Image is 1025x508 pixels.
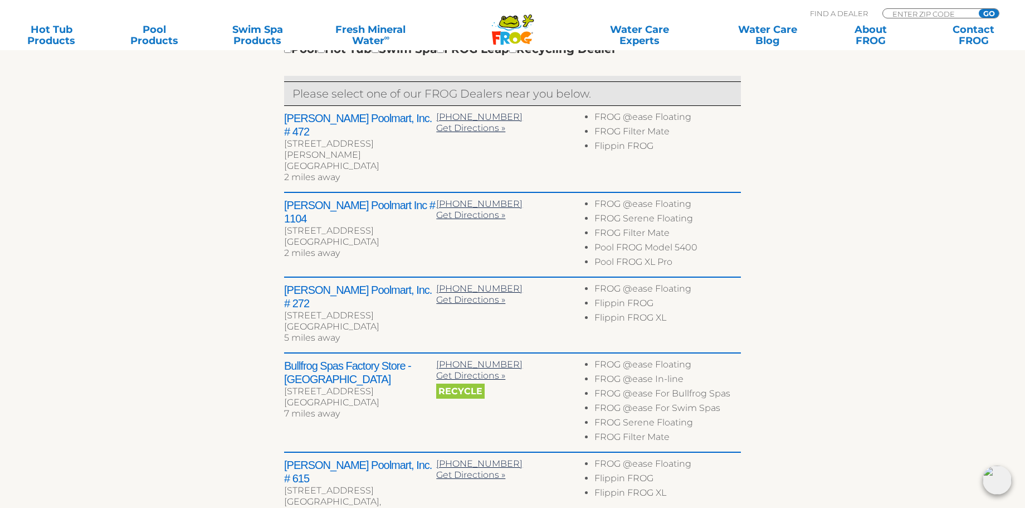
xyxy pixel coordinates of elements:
div: [GEOGRAPHIC_DATA] [284,236,436,248]
a: [PHONE_NUMBER] [436,458,523,469]
li: FROG Filter Mate [594,228,741,242]
a: ContactFROG [934,24,1014,46]
a: Swim SpaProducts [217,24,297,46]
h2: [PERSON_NAME] Poolmart, Inc. # 272 [284,283,436,310]
a: Get Directions » [436,210,505,220]
li: FROG @ease For Bullfrog Spas [594,388,741,403]
a: Water CareExperts [574,24,705,46]
a: Water CareBlog [728,24,808,46]
span: 5 miles away [284,332,340,343]
a: Get Directions » [436,470,505,480]
li: Pool FROG Model 5400 [594,242,741,257]
p: Please select one of our FROG Dealers near you below. [292,85,733,103]
h2: Bullfrog Spas Factory Store - [GEOGRAPHIC_DATA] [284,359,436,386]
a: Hot TubProducts [11,24,91,46]
li: Flippin FROG [594,141,741,155]
li: FROG Filter Mate [594,126,741,141]
img: openIcon [983,466,1012,495]
li: Pool FROG XL Pro [594,257,741,271]
div: [STREET_ADDRESS][PERSON_NAME] [284,138,436,161]
input: GO [979,9,999,18]
li: Flippin FROG [594,298,741,312]
a: [PHONE_NUMBER] [436,359,523,370]
a: Get Directions » [436,123,505,133]
div: [STREET_ADDRESS] [284,310,436,321]
li: FROG @ease Floating [594,199,741,213]
a: Get Directions » [436,370,505,381]
a: PoolProducts [114,24,194,46]
div: [STREET_ADDRESS] [284,386,436,397]
div: [STREET_ADDRESS] [284,485,436,496]
span: 2 miles away [284,248,340,258]
li: FROG @ease Floating [594,359,741,374]
li: Flippin FROG XL [594,487,741,502]
a: [PHONE_NUMBER] [436,199,523,209]
li: Flippin FROG [594,473,741,487]
div: [GEOGRAPHIC_DATA] [284,161,436,172]
a: AboutFROG [831,24,911,46]
a: Get Directions » [436,294,505,305]
li: Flippin FROG XL [594,312,741,327]
p: Find A Dealer [810,8,868,18]
a: Fresh MineralWater∞ [320,24,421,46]
h2: [PERSON_NAME] Poolmart, Inc. # 615 [284,458,436,485]
input: Zip Code Form [891,9,967,18]
li: FROG @ease Floating [594,458,741,473]
li: FROG @ease Floating [594,283,741,298]
div: [STREET_ADDRESS] [284,225,436,236]
a: [PHONE_NUMBER] [436,112,523,122]
h2: [PERSON_NAME] Poolmart Inc # 1104 [284,199,436,225]
li: FROG Filter Mate [594,432,741,446]
span: Recycle [436,384,485,399]
div: [GEOGRAPHIC_DATA] [284,321,436,332]
li: FROG Serene Floating [594,213,741,228]
h2: [PERSON_NAME] Poolmart, Inc. # 472 [284,112,436,138]
a: [PHONE_NUMBER] [436,283,523,294]
sup: ∞ [384,33,390,42]
div: [GEOGRAPHIC_DATA] [284,397,436,408]
li: FROG @ease In-line [594,374,741,388]
span: 7 miles away [284,408,340,419]
li: FROG Serene Floating [594,417,741,432]
li: FROG @ease For Swim Spas [594,403,741,417]
span: 2 miles away [284,172,340,182]
li: FROG @ease Floating [594,112,741,126]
